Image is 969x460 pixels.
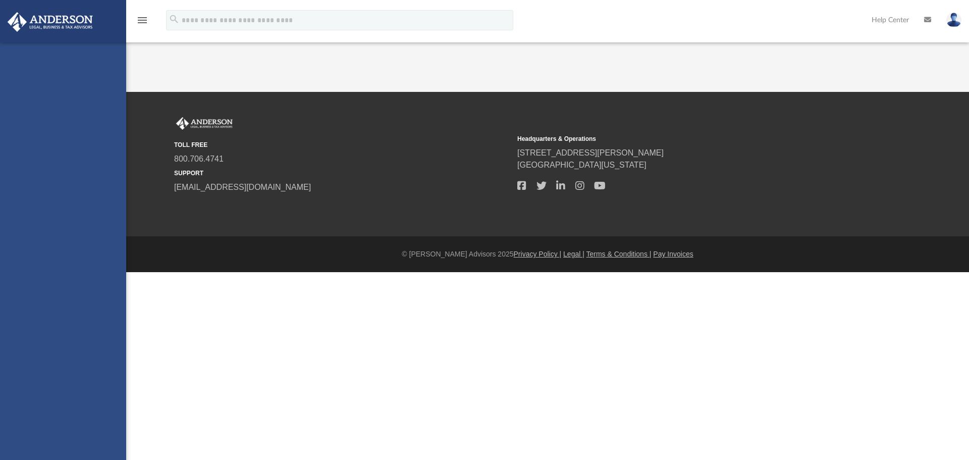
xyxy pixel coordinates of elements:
small: Headquarters & Operations [517,134,853,143]
small: SUPPORT [174,169,510,178]
img: Anderson Advisors Platinum Portal [174,117,235,130]
img: Anderson Advisors Platinum Portal [5,12,96,32]
small: TOLL FREE [174,140,510,149]
a: [GEOGRAPHIC_DATA][US_STATE] [517,161,647,169]
i: search [169,14,180,25]
a: menu [136,19,148,26]
a: Legal | [563,250,584,258]
img: User Pic [946,13,961,27]
a: Terms & Conditions | [586,250,652,258]
a: 800.706.4741 [174,155,224,163]
a: [EMAIL_ADDRESS][DOMAIN_NAME] [174,183,311,191]
a: [STREET_ADDRESS][PERSON_NAME] [517,148,664,157]
div: © [PERSON_NAME] Advisors 2025 [126,249,969,260]
a: Pay Invoices [653,250,693,258]
a: Privacy Policy | [514,250,562,258]
i: menu [136,14,148,26]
